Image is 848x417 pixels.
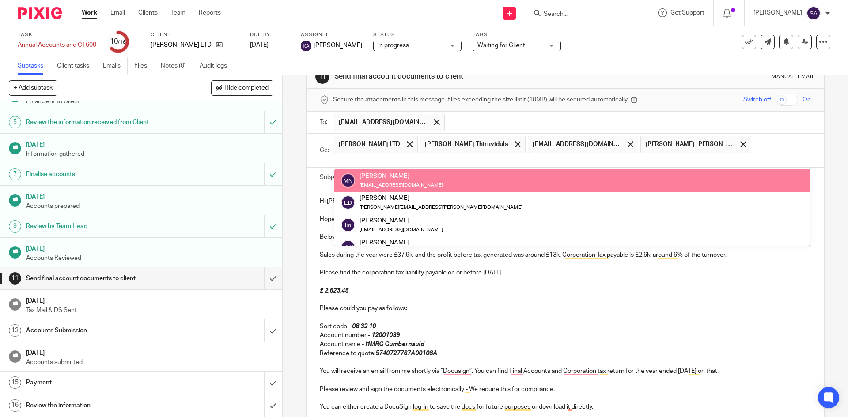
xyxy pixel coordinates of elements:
h1: Payment [26,376,179,389]
img: svg%3E [301,41,311,51]
label: Assignee [301,31,362,38]
div: Annual Accounts and CT600 [18,41,96,49]
label: Task [18,31,96,38]
p: You will receive an email from me shortly via “Docusign”. You can find Final Accounts and Corpora... [320,367,810,376]
p: [PERSON_NAME] [753,8,802,17]
span: Hide completed [224,85,269,92]
h1: Review by Team Head [26,220,179,233]
div: 7 [9,168,21,180]
h1: Review the information [26,399,179,412]
p: Accounts submitted [26,358,273,367]
label: Status [373,31,462,38]
img: svg%3E [341,240,355,254]
label: Due by [250,31,290,38]
small: [EMAIL_ADDRESS][DOMAIN_NAME] [360,227,443,232]
div: 16 [9,399,21,412]
a: Notes (0) [161,57,193,75]
div: 9 [9,220,21,233]
a: Emails [103,57,128,75]
p: Email Sent to Client [26,97,273,106]
p: Information gathered [26,150,273,158]
p: Please find the corporation tax liability payable on or before [DATE]. [320,268,810,277]
div: [PERSON_NAME] [360,172,443,180]
a: Subtasks [18,57,50,75]
div: [PERSON_NAME] [360,216,443,225]
span: [PERSON_NAME] [314,41,362,50]
span: [EMAIL_ADDRESS][DOMAIN_NAME] [339,118,427,127]
label: To: [320,118,329,127]
div: [PERSON_NAME] [360,194,522,203]
h1: [DATE] [26,190,273,201]
button: Hide completed [211,80,273,95]
a: Email [110,8,125,17]
p: [PERSON_NAME] LTD [151,41,212,49]
small: /16 [118,40,126,45]
h1: Send final account documents to client [334,72,584,81]
em: 12001039 [371,332,400,338]
p: Hope you are well. [320,215,810,224]
a: Files [134,57,154,75]
span: [PERSON_NAME] Thiruvidula [425,140,508,149]
p: You can either create a DocuSign log-in to save the docs for future purposes or download it direc... [320,402,810,411]
div: 11 [315,70,329,84]
span: [PERSON_NAME] LTD [339,140,400,149]
img: svg%3E [341,173,355,188]
h1: Accounts Submission [26,324,179,337]
h1: [DATE] [26,138,273,149]
div: Manual email [772,73,815,80]
span: [DATE] [250,42,269,48]
div: [PERSON_NAME] [360,238,443,247]
span: Secure the attachments in this message. Files exceeding the size limit (10MB) will be secured aut... [333,95,628,104]
a: Audit logs [200,57,234,75]
button: + Add subtask [9,80,57,95]
p: Please could you pay as follows: [320,304,810,313]
img: Pixie [18,7,62,19]
h1: [DATE] [26,242,273,253]
p: Sort code - [320,322,810,331]
span: Waiting for Client [477,42,525,49]
label: Cc: [320,146,329,155]
h1: Finalise accounts [26,168,179,181]
a: Team [171,8,185,17]
span: [PERSON_NAME] [PERSON_NAME] [645,140,734,149]
label: Client [151,31,239,38]
small: [PERSON_NAME][EMAIL_ADDRESS][PERSON_NAME][DOMAIN_NAME] [360,205,522,210]
img: svg%3E [806,6,821,20]
a: Client tasks [57,57,96,75]
span: On [803,95,811,104]
em: HMRC Cumbernauld [365,341,424,347]
h1: Send final account documents to client [26,272,179,285]
span: In progress [378,42,409,49]
p: Please review and sign the documents electronically - We require this for compliance. [320,385,810,394]
span: [EMAIL_ADDRESS][DOMAIN_NAME] [533,140,621,149]
a: Work [82,8,97,17]
label: Subject: [320,173,343,182]
p: Below is a summary of your account for the year ended [DATE]. [320,233,810,241]
p: Accounts Reviewed [26,254,273,263]
img: svg%3E [341,195,355,210]
p: Tax Mail & DS Sent [26,306,273,315]
input: Search [543,11,622,19]
div: 15 [9,376,21,389]
em: 08 32 10 [352,323,376,330]
p: Reference to quote: [320,349,810,358]
span: Get Support [670,10,704,16]
img: svg%3E [341,218,355,232]
span: Switch off [743,95,771,104]
small: [EMAIL_ADDRESS][DOMAIN_NAME] [360,183,443,188]
h1: [DATE] [26,346,273,357]
div: 11 [9,272,21,285]
a: Reports [199,8,221,17]
p: Account name - [320,340,810,349]
em: 5740727767A00108A [375,350,437,357]
div: 10 [110,37,126,47]
div: 5 [9,116,21,128]
p: Accounts prepared [26,202,273,210]
p: Hi [PERSON_NAME], [320,197,810,206]
h1: Review the information received from Client [26,116,179,129]
a: Clients [138,8,158,17]
div: 13 [9,324,21,337]
p: Sales during the year were £37.9k, and the profit before tax generated was around £13k. Corporati... [320,251,810,259]
label: Tags [473,31,561,38]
